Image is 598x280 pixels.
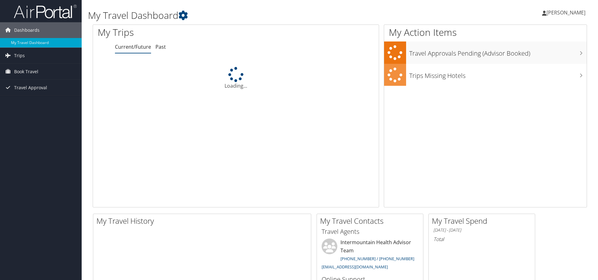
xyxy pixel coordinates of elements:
[542,3,592,22] a: [PERSON_NAME]
[96,216,311,226] h2: My Travel History
[384,26,587,39] h1: My Action Items
[322,264,388,270] a: [EMAIL_ADDRESS][DOMAIN_NAME]
[155,43,166,50] a: Past
[88,9,424,22] h1: My Travel Dashboard
[98,26,255,39] h1: My Trips
[409,68,587,80] h3: Trips Missing Hotels
[384,64,587,86] a: Trips Missing Hotels
[409,46,587,58] h3: Travel Approvals Pending (Advisor Booked)
[340,256,414,261] a: [PHONE_NUMBER] / [PHONE_NUMBER]
[432,216,535,226] h2: My Travel Spend
[93,67,379,90] div: Loading...
[433,227,530,233] h6: [DATE] - [DATE]
[14,80,47,96] span: Travel Approval
[318,239,421,272] li: Intermountain Health Advisor Team
[14,48,25,63] span: Trips
[322,227,418,236] h3: Travel Agents
[320,216,423,226] h2: My Travel Contacts
[14,64,38,80] span: Book Travel
[433,236,530,243] h6: Total
[14,4,77,19] img: airportal-logo.png
[115,43,151,50] a: Current/Future
[14,22,40,38] span: Dashboards
[384,41,587,64] a: Travel Approvals Pending (Advisor Booked)
[546,9,585,16] span: [PERSON_NAME]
